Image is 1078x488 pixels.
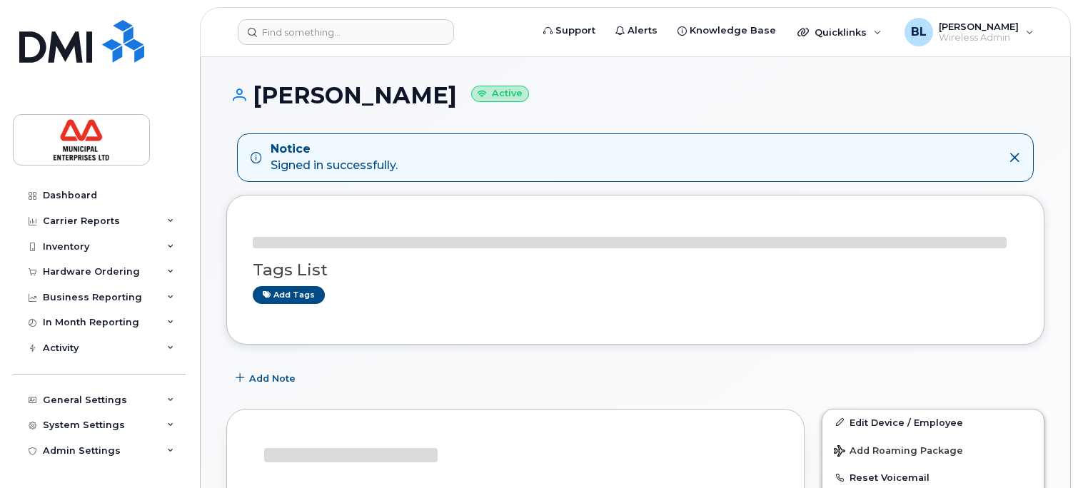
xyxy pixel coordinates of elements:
[471,86,529,102] small: Active
[226,83,1044,108] h1: [PERSON_NAME]
[249,372,296,385] span: Add Note
[822,410,1044,435] a: Edit Device / Employee
[226,366,308,392] button: Add Note
[822,435,1044,464] button: Add Roaming Package
[834,445,963,459] span: Add Roaming Package
[271,141,398,174] div: Signed in successfully.
[253,261,1018,279] h3: Tags List
[271,141,398,158] strong: Notice
[253,286,325,304] a: Add tags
